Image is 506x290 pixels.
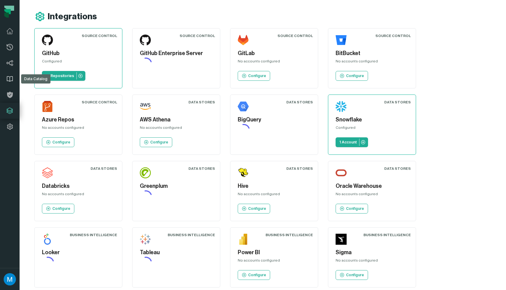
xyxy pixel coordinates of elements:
[336,49,408,58] h5: BitBucket
[336,182,408,190] h5: Oracle Warehouse
[140,234,151,245] img: Tableau
[336,167,347,178] img: Oracle Warehouse
[140,125,213,132] div: No accounts configured
[248,73,266,78] p: Configure
[336,258,408,265] div: No accounts configured
[238,182,311,190] h5: Hive
[140,167,151,178] img: Greenplum
[42,234,53,245] img: Looker
[336,191,408,199] div: No accounts configured
[375,33,411,38] div: Source Control
[248,206,266,211] p: Configure
[188,100,215,105] div: Data Stores
[42,35,53,46] img: GitHub
[42,59,115,66] div: Configured
[286,166,313,171] div: Data Stores
[48,11,97,22] h1: Integrations
[42,71,85,81] a: 19 Repositories
[339,140,357,145] p: 1 Account
[82,100,117,105] div: Source Control
[336,137,368,147] a: 1 Account
[346,273,364,277] p: Configure
[4,273,16,285] img: avatar of Muhamad Jubeh
[238,191,311,199] div: No accounts configured
[266,232,313,237] div: Business Intelligence
[238,116,311,124] h5: BigQuery
[42,248,115,257] h5: Looker
[42,182,115,190] h5: Databricks
[346,206,364,211] p: Configure
[52,206,70,211] p: Configure
[91,166,117,171] div: Data Stores
[21,74,50,84] div: Data Catalog
[150,140,168,145] p: Configure
[238,167,249,178] img: Hive
[384,100,411,105] div: Data Stores
[238,204,270,214] a: Configure
[42,137,74,147] a: Configure
[52,140,70,145] p: Configure
[238,234,249,245] img: Power BI
[140,248,213,257] h5: Tableau
[384,166,411,171] div: Data Stores
[238,101,249,112] img: BigQuery
[238,258,311,265] div: No accounts configured
[42,191,115,199] div: No accounts configured
[140,116,213,124] h5: AWS Athena
[46,73,74,78] p: 19 Repositories
[363,232,411,237] div: Business Intelligence
[238,49,311,58] h5: GitLab
[238,35,249,46] img: GitLab
[336,71,368,81] a: Configure
[336,101,347,112] img: Snowflake
[188,166,215,171] div: Data Stores
[238,71,270,81] a: Configure
[336,116,408,124] h5: Snowflake
[336,59,408,66] div: No accounts configured
[42,101,53,112] img: Azure Repos
[336,234,347,245] img: Sigma
[346,73,364,78] p: Configure
[140,101,151,112] img: AWS Athena
[336,125,408,132] div: Configured
[42,49,115,58] h5: GitHub
[180,33,215,38] div: Source Control
[336,248,408,257] h5: Sigma
[168,232,215,237] div: Business Intelligence
[42,167,53,178] img: Databricks
[336,204,368,214] a: Configure
[336,35,347,46] img: BitBucket
[82,33,117,38] div: Source Control
[238,248,311,257] h5: Power BI
[140,49,213,58] h5: GitHub Enterprise Server
[70,232,117,237] div: Business Intelligence
[286,100,313,105] div: Data Stores
[42,116,115,124] h5: Azure Repos
[248,273,266,277] p: Configure
[277,33,313,38] div: Source Control
[336,270,368,280] a: Configure
[140,137,172,147] a: Configure
[140,35,151,46] img: GitHub Enterprise Server
[140,182,213,190] h5: Greenplum
[238,270,270,280] a: Configure
[42,204,74,214] a: Configure
[42,125,115,132] div: No accounts configured
[238,59,311,66] div: No accounts configured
